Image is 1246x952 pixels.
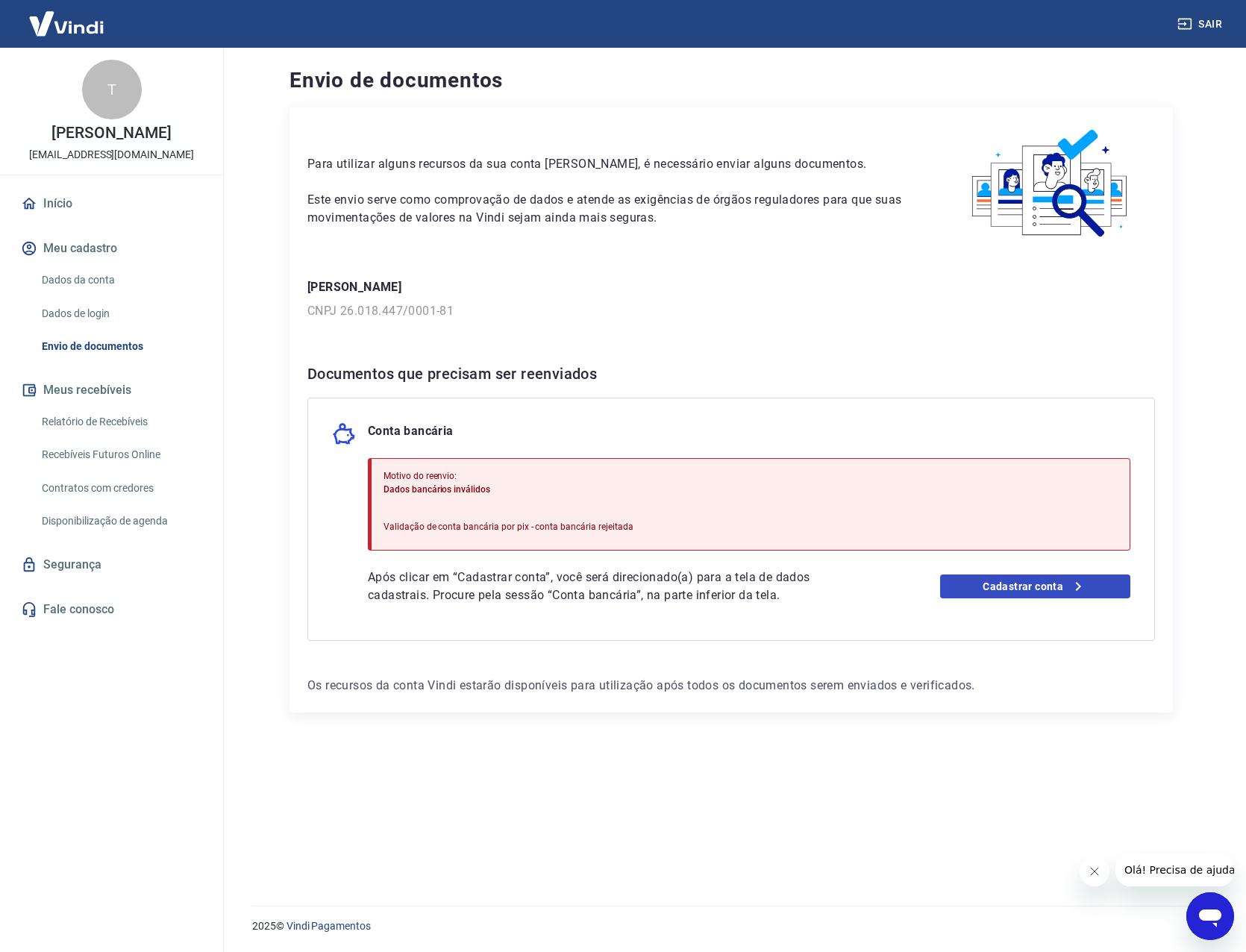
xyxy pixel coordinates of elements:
p: [PERSON_NAME] [51,125,171,141]
img: money_pork.0c50a358b6dafb15dddc3eea48f23780.svg [332,422,356,446]
p: Para utilizar alguns recursos da sua conta [PERSON_NAME], é necessário enviar alguns documentos. [307,155,911,173]
p: CNPJ 26.018.447/0001-81 [307,302,1155,320]
iframe: Botão para abrir a janela de mensagens [1186,892,1234,940]
button: Sair [1174,10,1228,38]
p: Conta bancária [368,422,454,446]
a: Fale conosco [18,593,205,626]
p: Este envio serve como comprovação de dados e atende as exigências de órgãos reguladores para que ... [307,191,911,227]
a: Relatório de Recebíveis [36,407,205,437]
p: Motivo do reenvio: [383,469,633,483]
div: T [82,60,142,119]
button: Meu cadastro [18,232,205,265]
p: 2025 © [252,918,1210,934]
a: Contratos com credores [36,473,205,504]
iframe: Fechar mensagem [1080,857,1109,886]
img: waiting_documents.41d9841a9773e5fdf392cede4d13b617.svg [947,125,1155,242]
h6: Documentos que precisam ser reenviados [307,362,1155,386]
p: Validação de conta bancária por pix - conta bancária rejeitada [383,520,633,533]
a: Início [18,187,205,220]
p: [EMAIL_ADDRESS][DOMAIN_NAME] [29,147,194,163]
a: Recebíveis Futuros Online [36,439,205,470]
a: Dados da conta [36,265,205,295]
a: Cadastrar conta [940,574,1131,598]
p: Após clicar em “Cadastrar conta”, você será direcionado(a) para a tela de dados cadastrais. Procu... [368,569,863,604]
img: Vindi [18,1,115,46]
iframe: Mensagem da empresa [1115,854,1234,886]
h4: Envio de documentos [289,66,1173,95]
span: Dados bancários inválidos [383,484,490,495]
span: Olá! Precisa de ajuda? [9,10,125,22]
a: Segurança [18,548,205,581]
a: Vindi Pagamentos [287,920,371,932]
a: Dados de login [36,298,205,329]
a: Envio de documentos [36,331,205,362]
a: Disponibilização de agenda [36,506,205,536]
p: Os recursos da conta Vindi estarão disponíveis para utilização após todos os documentos serem env... [307,677,1155,695]
p: [PERSON_NAME] [307,278,1155,296]
button: Meus recebíveis [18,374,205,407]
